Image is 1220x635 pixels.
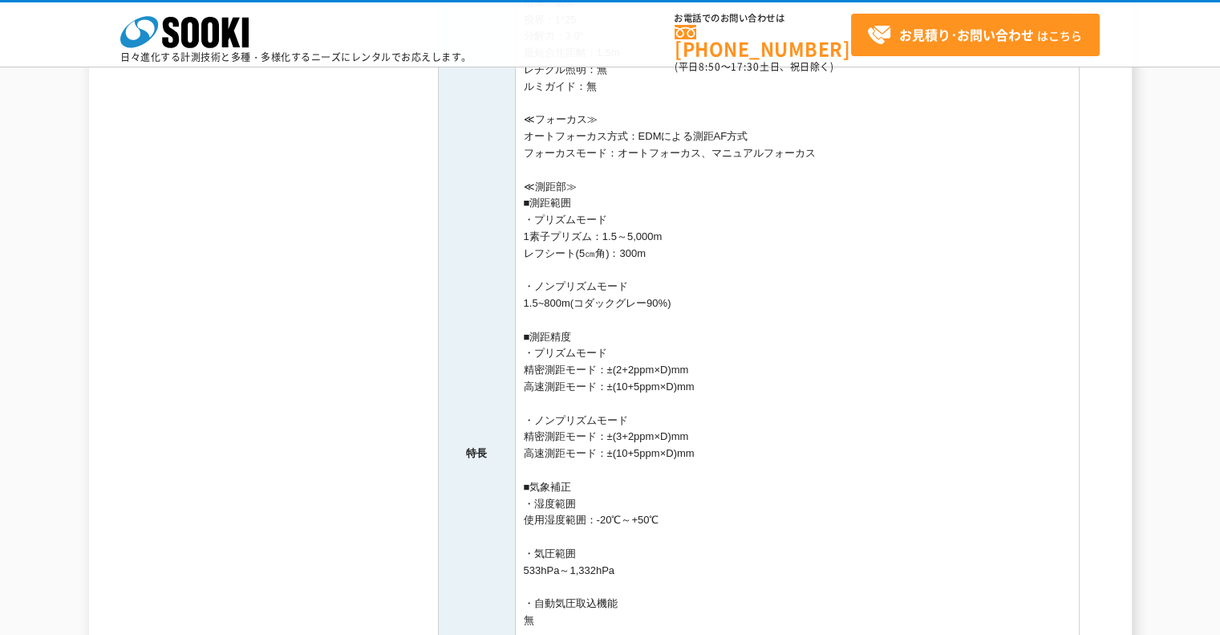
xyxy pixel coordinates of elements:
[899,25,1034,44] strong: お見積り･お問い合わせ
[675,59,833,74] span: (平日 ～ 土日、祝日除く)
[675,25,851,58] a: [PHONE_NUMBER]
[867,23,1082,47] span: はこちら
[120,52,472,62] p: 日々進化する計測技術と多種・多様化するニーズにレンタルでお応えします。
[675,14,851,23] span: お電話でのお問い合わせは
[731,59,760,74] span: 17:30
[699,59,721,74] span: 8:50
[851,14,1100,56] a: お見積り･お問い合わせはこちら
